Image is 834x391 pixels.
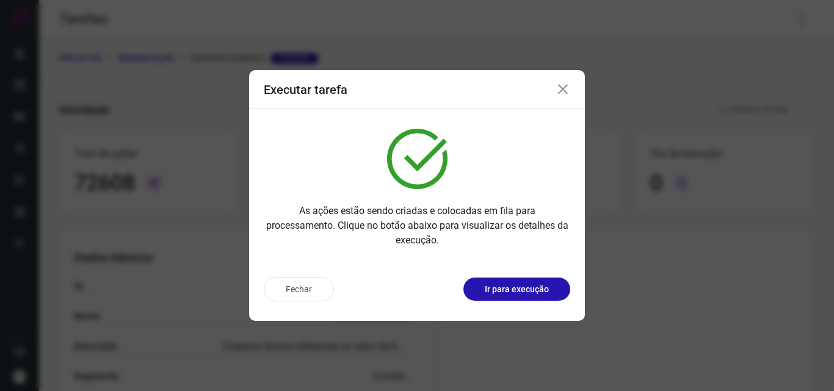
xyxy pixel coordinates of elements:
p: As ações estão sendo criadas e colocadas em fila para processamento. Clique no botão abaixo para ... [264,204,570,248]
h3: Executar tarefa [264,82,347,97]
p: Ir para execução [485,283,549,296]
button: Ir para execução [463,278,570,301]
img: verified.svg [387,129,448,189]
button: Fechar [264,277,334,301]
